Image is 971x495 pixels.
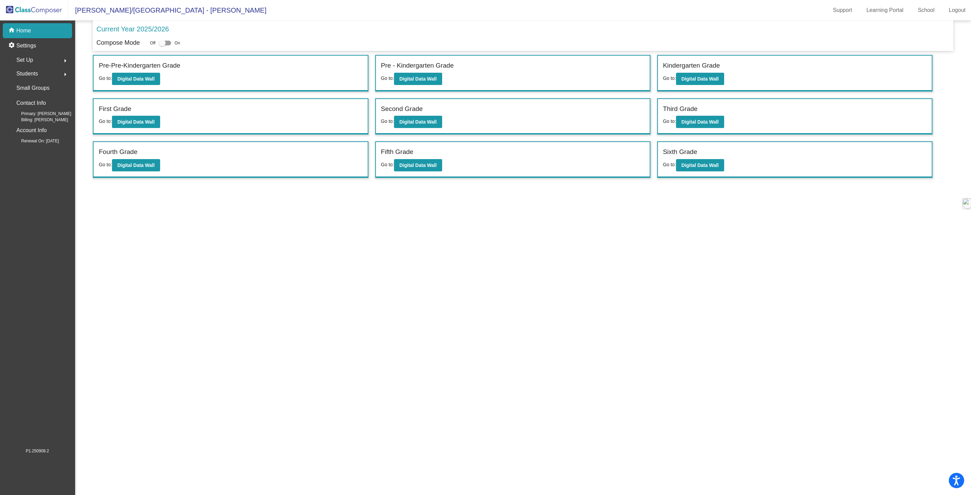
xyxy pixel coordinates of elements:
[99,118,112,124] span: Go to:
[381,162,394,167] span: Go to:
[381,61,454,71] label: Pre - Kindergarten Grade
[381,104,423,114] label: Second Grade
[676,116,724,128] button: Digital Data Wall
[16,27,31,35] p: Home
[663,75,676,81] span: Go to:
[828,5,858,16] a: Support
[117,162,155,168] b: Digital Data Wall
[381,118,394,124] span: Go to:
[61,70,69,79] mat-icon: arrow_right
[663,162,676,167] span: Go to:
[16,83,50,93] p: Small Groups
[112,159,160,171] button: Digital Data Wall
[394,159,442,171] button: Digital Data Wall
[10,138,59,144] span: Renewal On: [DATE]
[16,126,47,135] p: Account Info
[681,76,719,82] b: Digital Data Wall
[381,75,394,81] span: Go to:
[861,5,909,16] a: Learning Portal
[10,117,68,123] span: Billing: [PERSON_NAME]
[150,40,156,46] span: Off
[681,162,719,168] b: Digital Data Wall
[16,69,38,79] span: Students
[394,116,442,128] button: Digital Data Wall
[399,119,437,125] b: Digital Data Wall
[112,116,160,128] button: Digital Data Wall
[663,61,720,71] label: Kindergarten Grade
[10,111,71,117] span: Primary: [PERSON_NAME]
[399,76,437,82] b: Digital Data Wall
[16,42,36,50] p: Settings
[99,147,137,157] label: Fourth Grade
[381,147,413,157] label: Fifth Grade
[663,147,697,157] label: Sixth Grade
[943,5,971,16] a: Logout
[96,38,140,47] p: Compose Mode
[912,5,940,16] a: School
[8,42,16,50] mat-icon: settings
[99,162,112,167] span: Go to:
[16,98,46,108] p: Contact Info
[676,159,724,171] button: Digital Data Wall
[68,5,266,16] span: [PERSON_NAME]/[GEOGRAPHIC_DATA] - [PERSON_NAME]
[676,73,724,85] button: Digital Data Wall
[663,118,676,124] span: Go to:
[394,73,442,85] button: Digital Data Wall
[8,27,16,35] mat-icon: home
[61,57,69,65] mat-icon: arrow_right
[663,104,698,114] label: Third Grade
[96,24,169,34] p: Current Year 2025/2026
[117,119,155,125] b: Digital Data Wall
[99,61,180,71] label: Pre-Pre-Kindergarten Grade
[681,119,719,125] b: Digital Data Wall
[99,104,131,114] label: First Grade
[112,73,160,85] button: Digital Data Wall
[16,55,33,65] span: Set Up
[174,40,180,46] span: On
[117,76,155,82] b: Digital Data Wall
[99,75,112,81] span: Go to:
[399,162,437,168] b: Digital Data Wall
